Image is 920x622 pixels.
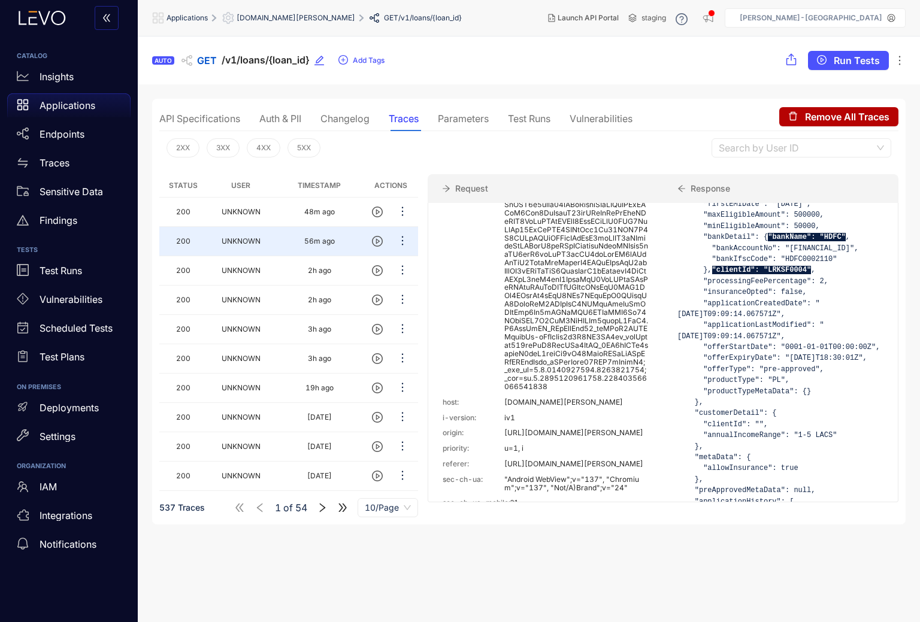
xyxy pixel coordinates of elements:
th: Actions [364,174,418,198]
p: Notifications [40,539,96,550]
td: 200 [159,374,207,403]
p: ?1 [510,499,649,507]
p: Deployments [40,402,99,413]
h6: TESTS [17,247,121,254]
span: UNKNOWN [222,383,261,392]
button: ellipsis [396,349,409,368]
td: 200 [159,315,207,344]
p: Settings [40,431,75,442]
span: UNKNOWN [222,354,261,363]
button: play-circle [372,320,391,339]
button: ellipsis [396,466,409,486]
p: "Android WebView";v="137", "Chromium";v="137", "Not/A)Brand";v="24" [504,475,649,492]
p: Sensitive Data [40,186,103,197]
span: play-circle [372,324,383,335]
div: 3h ago [308,354,331,363]
span: ellipsis [397,440,408,454]
button: play-circle [372,349,391,368]
span: play-circle [372,295,383,305]
td: 200 [159,198,207,227]
h6: ON PREMISES [17,384,121,391]
button: ellipsis [396,378,409,398]
span: ellipsis [397,235,408,248]
th: Status [159,174,207,198]
span: ellipsis [397,352,408,366]
p: priority: [443,444,504,453]
td: 200 [159,227,207,256]
span: "bankName": "HDFC" [768,233,846,241]
span: GET [197,55,217,66]
span: ellipsis [397,469,408,483]
button: ellipsis [396,290,409,310]
span: "clientId": "LRKSF0004" [712,266,812,274]
span: play-circle [372,441,383,452]
span: Run Tests [834,55,880,66]
span: play-circle [372,471,383,481]
p: sec-ch-ua: [443,475,504,492]
button: Launch API Portal [538,8,628,28]
a: Notifications [7,532,131,561]
span: play-circle [372,265,383,276]
p: Findings [40,215,77,226]
p: Integrations [40,510,92,521]
button: 2XX [167,138,199,157]
p: i-version: [443,414,504,422]
span: double-left [102,13,111,24]
p: [URL][DOMAIN_NAME][PERSON_NAME] [504,429,649,437]
p: Scheduled Tests [40,323,113,333]
span: 2XX [176,144,190,152]
p: host: [443,398,504,406]
a: Applications [7,93,131,122]
span: GET [384,14,398,22]
span: delete [788,111,798,122]
span: team [17,481,29,493]
div: 2h ago [308,296,331,304]
div: [DATE] [307,413,332,421]
span: setting [222,12,237,24]
button: play-circle [372,202,391,222]
div: 56m ago [304,237,335,245]
span: UNKNOWN [222,295,261,304]
span: Remove All Traces [805,111,889,122]
a: Scheduled Tests [7,317,131,345]
p: [URL][DOMAIN_NAME][PERSON_NAME] [504,460,649,468]
a: Integrations [7,503,131,532]
td: 200 [159,462,207,491]
span: UNKNOWN [222,471,261,480]
span: play-circle [372,353,383,364]
td: 200 [159,403,207,432]
p: origin: [443,429,504,437]
button: play-circle [372,437,391,456]
span: 5XX [297,144,311,152]
span: play-circle [817,55,827,66]
span: double-right [337,502,348,513]
button: ellipsis [396,320,409,339]
button: ellipsis [396,408,409,427]
div: 2h ago [308,266,331,275]
span: 1 [275,502,281,513]
p: Insights [40,71,74,82]
a: Insights [7,65,131,93]
span: arrow-left [677,184,686,193]
td: 200 [159,344,207,374]
button: edit [314,51,333,70]
span: UNKNOWN [222,412,261,421]
a: Sensitive Data [7,180,131,208]
span: 4XX [256,144,271,152]
a: Vulnerabilities [7,288,131,317]
span: 10/Page [365,499,411,517]
span: /v1/loans/{loan_id} [222,54,309,66]
span: UNKNOWN [222,207,261,216]
span: arrow-right [442,184,450,193]
p: iv1 [504,414,649,422]
p: referer: [443,460,504,468]
p: Traces [40,157,69,168]
p: IAM [40,481,57,492]
span: ellipsis [397,293,408,307]
td: 200 [159,432,207,462]
div: Test Runs [508,113,550,124]
div: Parameters [438,113,489,124]
button: deleteRemove All Traces [779,107,898,126]
span: of [275,502,307,513]
span: edit [314,55,325,66]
